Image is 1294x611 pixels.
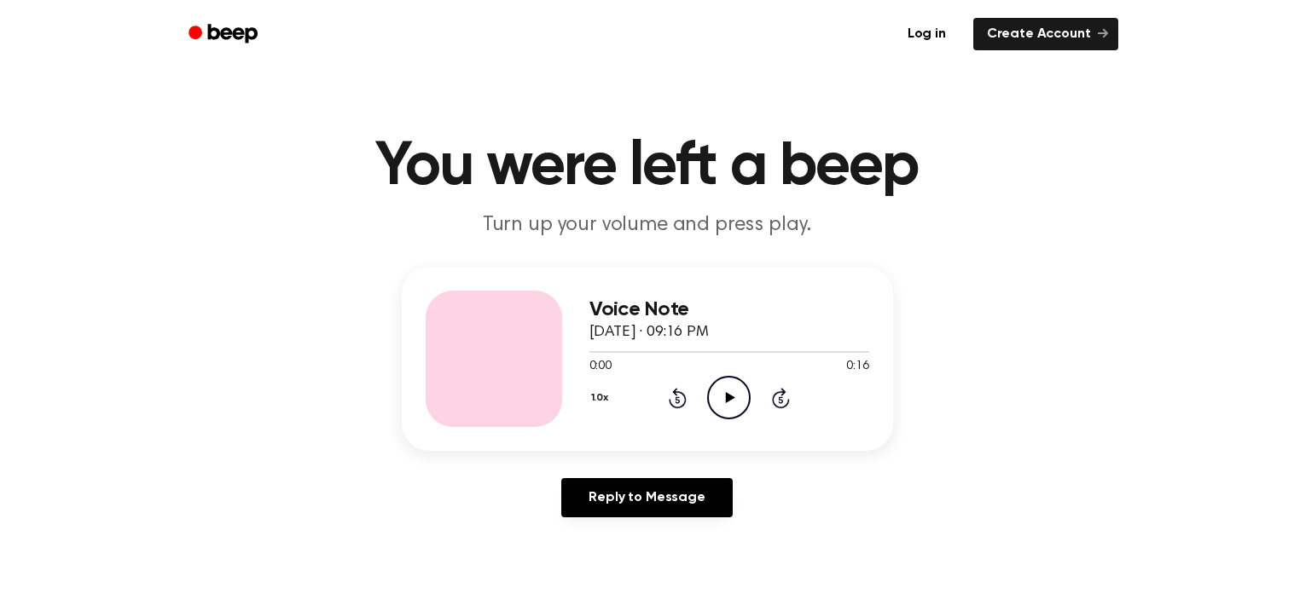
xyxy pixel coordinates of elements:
[320,211,975,239] p: Turn up your volume and press play.
[589,298,869,321] h3: Voice Note
[891,14,963,54] a: Log in
[589,325,709,340] span: [DATE] · 09:16 PM
[177,18,273,51] a: Beep
[211,136,1084,198] h1: You were left a beep
[589,358,612,376] span: 0:00
[561,478,732,517] a: Reply to Message
[589,383,615,412] button: 1.0x
[973,18,1118,50] a: Create Account
[846,358,868,376] span: 0:16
